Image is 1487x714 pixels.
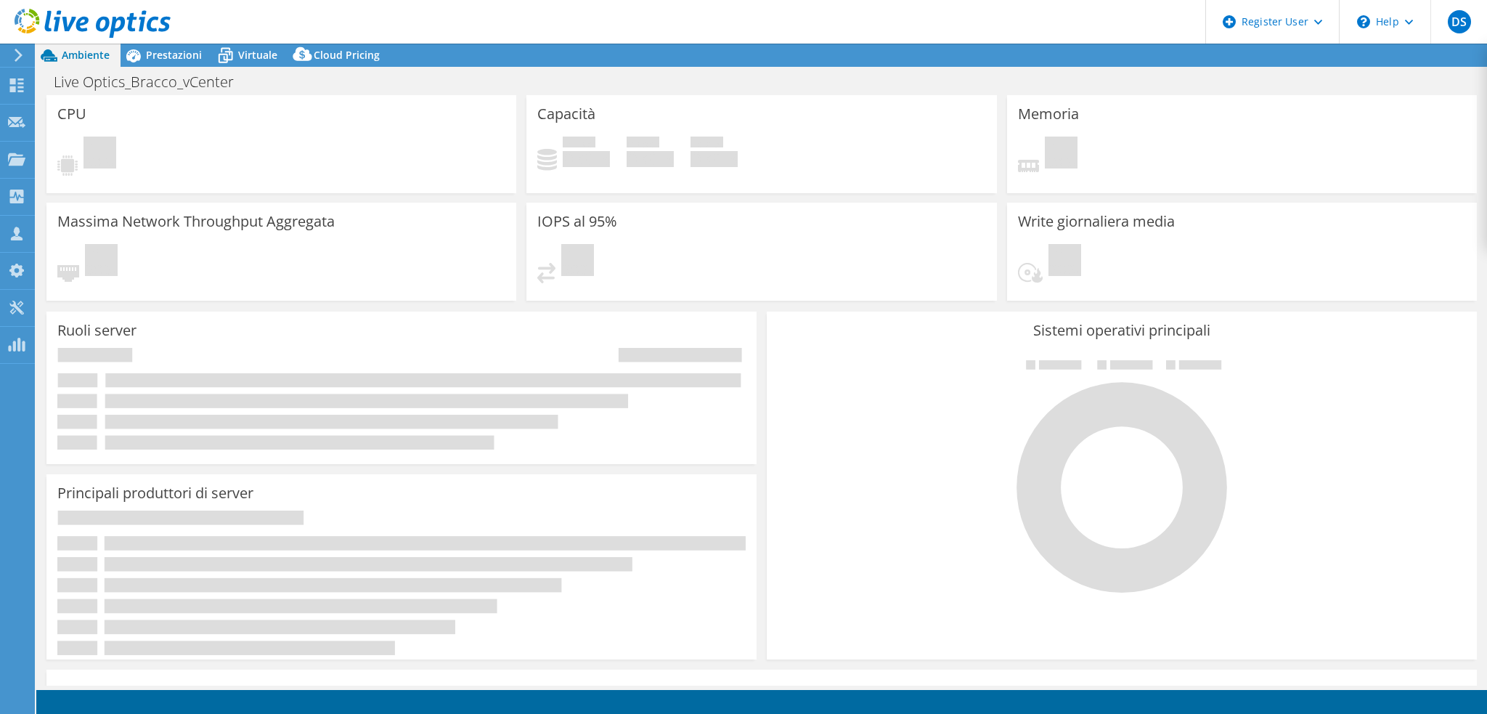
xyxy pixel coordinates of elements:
h3: Ruoli server [57,322,137,338]
span: DS [1448,10,1471,33]
h4: 0 GiB [563,151,610,167]
h3: Memoria [1018,106,1079,122]
h4: 0 GiB [627,151,674,167]
span: In sospeso [561,244,594,280]
span: Ambiente [62,48,110,62]
h1: Live Optics_Bracco_vCenter [47,74,256,90]
h3: CPU [57,106,86,122]
h3: Write giornaliera media [1018,214,1175,230]
span: In sospeso [83,137,116,172]
span: Disponibile [627,137,659,151]
h3: Principali produttori di server [57,485,253,501]
h3: Sistemi operativi principali [778,322,1466,338]
span: Prestazioni [146,48,202,62]
h3: IOPS al 95% [537,214,617,230]
span: Virtuale [238,48,277,62]
svg: \n [1357,15,1370,28]
span: In sospeso [1048,244,1081,280]
span: In sospeso [1045,137,1077,172]
span: In sospeso [85,244,118,280]
h3: Capacità [537,106,595,122]
span: Cloud Pricing [314,48,380,62]
h3: Massima Network Throughput Aggregata [57,214,335,230]
span: Totale [690,137,723,151]
span: In uso [563,137,595,151]
h4: 0 GiB [690,151,738,167]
